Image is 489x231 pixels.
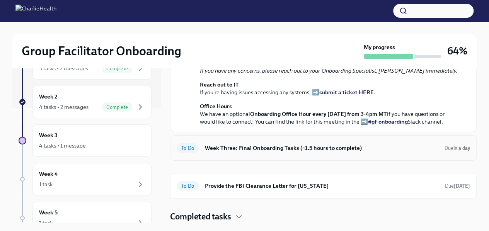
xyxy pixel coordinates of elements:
img: CharlieHealth [15,5,56,17]
div: Completed tasks [170,211,477,223]
a: Week 41 task [19,163,152,195]
h6: Week 4 [39,170,58,178]
div: 1 task [39,180,53,188]
em: If you have any concerns, please reach out to your Onboarding Specialist, [PERSON_NAME] immediately. [200,67,457,74]
div: 3 tasks • 2 messages [39,65,88,72]
span: October 28th, 2025 09:00 [445,182,470,190]
a: To DoProvide the FBI Clearance Letter for [US_STATE]Due[DATE] [177,180,470,192]
h6: Week 3 [39,131,58,139]
h3: 64% [447,44,467,58]
span: Complete [102,66,133,71]
h6: Week 2 [39,92,58,101]
span: October 11th, 2025 09:00 [445,144,470,152]
h6: Provide the FBI Clearance Letter for [US_STATE] [205,182,439,190]
h6: Week 5 [39,208,58,217]
p: We have an optional if you have questions or would like to connect! You can find the link for thi... [200,102,458,126]
div: 4 tasks • 2 messages [39,103,89,111]
strong: Office Hours [200,103,232,110]
span: Complete [102,104,133,110]
h4: Completed tasks [170,211,231,223]
a: submit a ticket HERE [319,89,374,96]
a: To DoWeek Three: Final Onboarding Tasks (~1.5 hours to complete)Duein a day [177,142,470,154]
h6: Week Three: Final Onboarding Tasks (~1.5 hours to complete) [205,144,438,152]
a: Week 24 tasks • 2 messagesComplete [19,86,152,118]
strong: Reach out to IT [200,81,239,88]
span: To Do [177,145,199,151]
div: 1 task [39,219,53,227]
span: Due [445,183,470,189]
span: Due [445,145,470,151]
a: Week 34 tasks • 1 message [19,124,152,157]
h2: Group Facilitator Onboarding [22,43,181,59]
a: #gf-onboarding [368,118,408,125]
strong: Onboarding Office Hour every [DATE] from 3-4pm MT [250,110,387,117]
span: To Do [177,183,199,189]
div: 4 tasks • 1 message [39,142,86,149]
p: If you're having issues accessing any systems, ➡️ . [200,81,458,96]
strong: in a day [453,145,470,151]
strong: My progress [364,43,395,51]
strong: [DATE] [454,183,470,189]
